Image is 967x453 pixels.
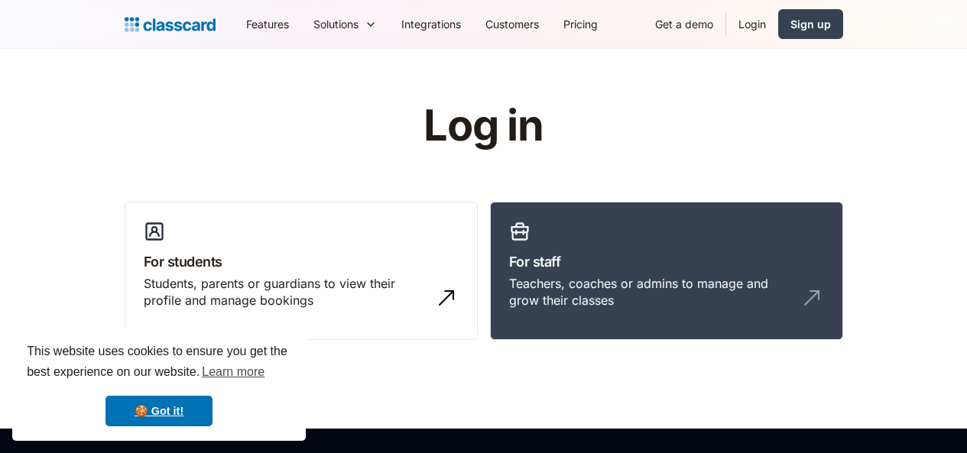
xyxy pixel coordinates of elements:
[490,202,843,341] a: For staffTeachers, coaches or admins to manage and grow their classes
[643,7,725,41] a: Get a demo
[27,342,291,383] span: This website uses cookies to ensure you get the best experience on our website.
[12,328,306,441] div: cookieconsent
[509,251,824,272] h3: For staff
[125,202,478,341] a: For studentsStudents, parents or guardians to view their profile and manage bookings
[790,16,831,32] div: Sign up
[473,7,551,41] a: Customers
[389,7,473,41] a: Integrations
[241,102,726,150] h1: Log in
[778,9,843,39] a: Sign up
[726,7,778,41] a: Login
[313,16,359,32] div: Solutions
[144,275,428,309] div: Students, parents or guardians to view their profile and manage bookings
[125,14,216,35] a: Logo
[234,7,301,41] a: Features
[144,251,459,272] h3: For students
[301,7,389,41] div: Solutions
[551,7,610,41] a: Pricing
[509,275,793,309] div: Teachers, coaches or admins to manage and grow their classes
[105,396,213,426] a: dismiss cookie message
[200,361,267,383] a: learn more about cookies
